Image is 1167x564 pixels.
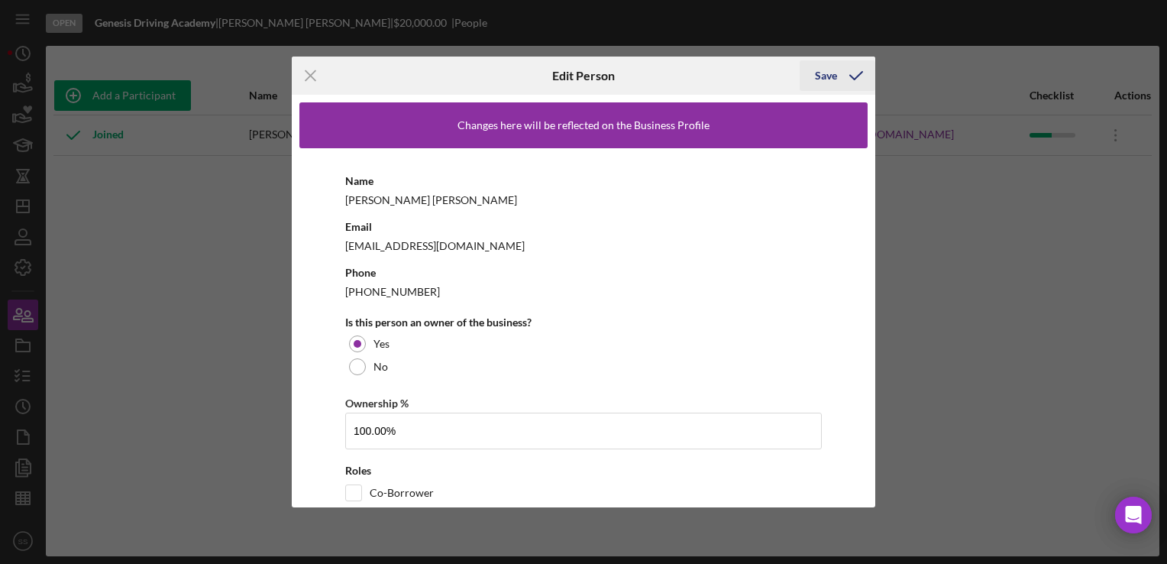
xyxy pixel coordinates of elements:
[345,282,822,301] div: [PHONE_NUMBER]
[373,338,390,350] label: Yes
[1115,497,1152,533] div: Open Intercom Messenger
[345,465,822,477] div: Roles
[345,316,822,329] div: Is this person an owner of the business?
[345,190,822,209] div: [PERSON_NAME] [PERSON_NAME]
[345,220,372,233] b: Email
[345,174,373,187] b: Name
[345,236,822,255] div: [EMAIL_ADDRESS][DOMAIN_NAME]
[370,485,434,501] label: Co-Borrower
[552,69,615,83] h6: Edit Person
[457,119,710,131] div: Changes here will be reflected on the Business Profile
[815,60,837,91] div: Save
[373,361,388,373] label: No
[345,397,409,410] label: Ownership %
[800,60,875,91] button: Save
[345,266,376,279] b: Phone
